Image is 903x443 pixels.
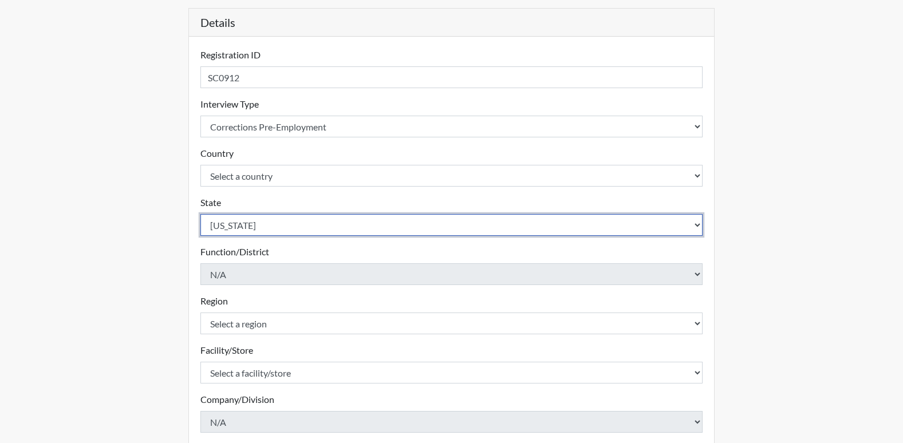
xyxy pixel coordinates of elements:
[200,294,228,308] label: Region
[200,343,253,357] label: Facility/Store
[200,147,234,160] label: Country
[189,9,715,37] h5: Details
[200,48,261,62] label: Registration ID
[200,97,259,111] label: Interview Type
[200,245,269,259] label: Function/District
[200,393,274,406] label: Company/Division
[200,66,703,88] input: Insert a Registration ID, which needs to be a unique alphanumeric value for each interviewee
[200,196,221,209] label: State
